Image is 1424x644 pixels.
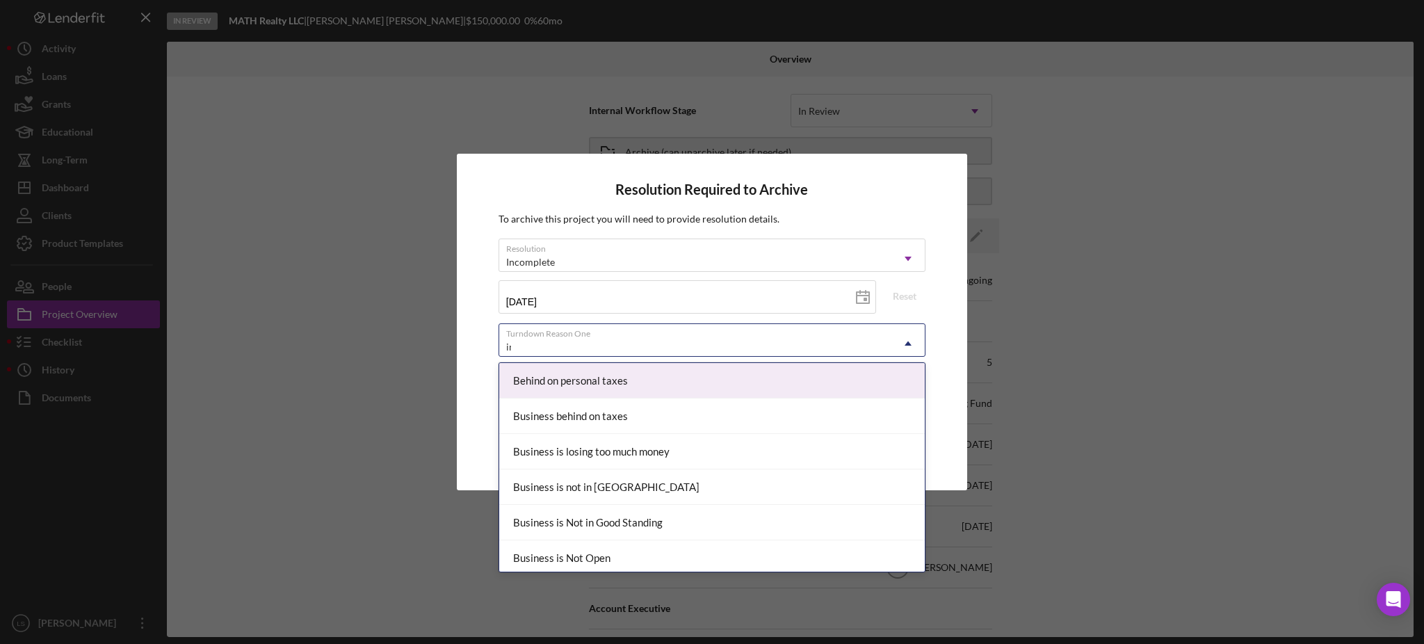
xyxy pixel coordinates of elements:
[506,257,555,268] div: Incomplete
[499,505,925,540] div: Business is Not in Good Standing
[499,399,925,434] div: Business behind on taxes
[499,211,925,227] p: To archive this project you will need to provide resolution details.
[499,182,925,198] h4: Resolution Required to Archive
[499,434,925,469] div: Business is losing too much money
[499,540,925,576] div: Business is Not Open
[499,363,925,399] div: Behind on personal taxes
[499,469,925,505] div: Business is not in [GEOGRAPHIC_DATA]
[1377,583,1410,616] div: Open Intercom Messenger
[893,286,916,307] div: Reset
[884,286,925,307] button: Reset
